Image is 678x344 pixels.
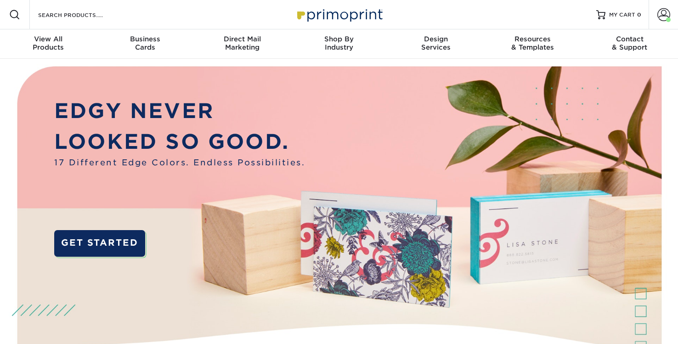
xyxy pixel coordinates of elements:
[637,11,641,18] span: 0
[581,35,678,51] div: & Support
[484,29,581,59] a: Resources& Templates
[291,35,388,43] span: Shop By
[291,29,388,59] a: Shop ByIndustry
[581,29,678,59] a: Contact& Support
[194,35,291,43] span: Direct Mail
[293,5,385,24] img: Primoprint
[37,9,127,20] input: SEARCH PRODUCTS.....
[484,35,581,51] div: & Templates
[387,35,484,43] span: Design
[194,29,291,59] a: Direct MailMarketing
[97,35,194,51] div: Cards
[387,29,484,59] a: DesignServices
[97,35,194,43] span: Business
[54,230,145,257] a: GET STARTED
[581,35,678,43] span: Contact
[609,11,635,19] span: MY CART
[194,35,291,51] div: Marketing
[54,96,305,126] p: EDGY NEVER
[484,35,581,43] span: Resources
[54,126,305,157] p: LOOKED SO GOOD.
[291,35,388,51] div: Industry
[54,157,305,169] span: 17 Different Edge Colors. Endless Possibilities.
[97,29,194,59] a: BusinessCards
[387,35,484,51] div: Services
